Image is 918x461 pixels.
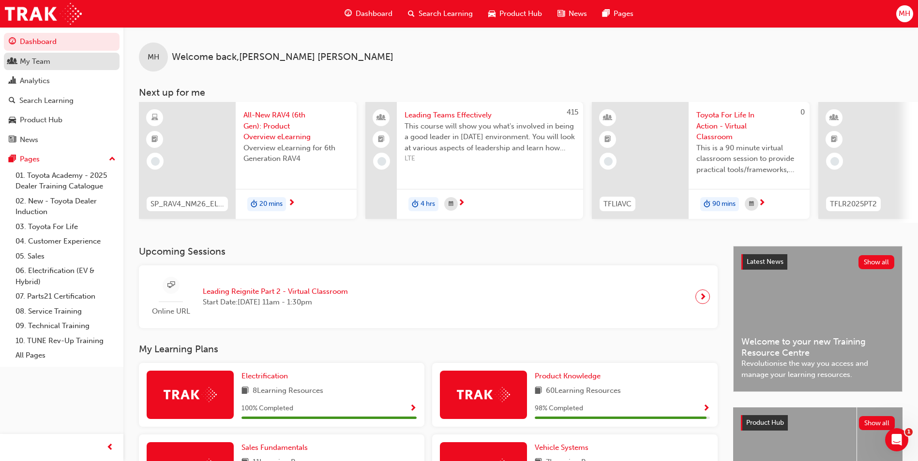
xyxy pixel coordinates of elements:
h3: Next up for me [123,87,918,98]
h3: My Learning Plans [139,344,718,355]
a: car-iconProduct Hub [481,4,550,24]
span: up-icon [109,153,116,166]
a: Product Knowledge [535,371,604,382]
a: pages-iconPages [595,4,641,24]
span: booktick-icon [604,133,611,146]
span: News [569,8,587,19]
span: Overview eLearning for 6th Generation RAV4 [243,143,349,164]
a: Product Hub [4,111,120,129]
a: 02. New - Toyota Dealer Induction [12,194,120,219]
a: Online URLLeading Reignite Part 2 - Virtual ClassroomStart Date:[DATE] 11am - 1:30pm [147,273,710,321]
span: next-icon [458,199,465,208]
button: MH [896,5,913,22]
a: 05. Sales [12,249,120,264]
a: 04. Customer Experience [12,234,120,249]
span: Show Progress [703,404,710,413]
a: Latest NewsShow allWelcome to your new Training Resource CentreRevolutionise the way you access a... [733,246,903,392]
span: Start Date: [DATE] 11am - 1:30pm [203,297,348,308]
div: News [20,134,38,145]
span: All-New RAV4 (6th Gen): Product Overview eLearning [243,110,349,143]
span: 90 mins [712,199,736,210]
span: Revolutionise the way you access and manage your learning resources. [741,358,894,380]
button: DashboardMy TeamAnalyticsSearch LearningProduct HubNews [4,31,120,150]
span: search-icon [9,97,15,105]
span: Leading Reignite Part 2 - Virtual Classroom [203,286,348,297]
a: 07. Parts21 Certification [12,289,120,304]
a: 10. TUNE Rev-Up Training [12,333,120,348]
span: 100 % Completed [241,403,293,414]
a: Product HubShow all [741,415,895,431]
span: guage-icon [9,38,16,46]
div: Pages [20,154,40,165]
a: search-iconSearch Learning [400,4,481,24]
span: Toyota For Life In Action - Virtual Classroom [696,110,802,143]
a: Analytics [4,72,120,90]
div: My Team [20,56,50,67]
span: prev-icon [106,442,114,454]
div: Search Learning [19,95,74,106]
span: calendar-icon [449,198,453,210]
span: Pages [614,8,633,19]
a: Search Learning [4,92,120,110]
span: car-icon [9,116,16,125]
span: 4 hrs [421,199,435,210]
span: guage-icon [345,8,352,20]
span: This course will show you what's involved in being a good leader in [DATE] environment. You will ... [405,121,575,154]
span: learningResourceType_ELEARNING-icon [151,112,158,124]
a: Sales Fundamentals [241,442,312,453]
iframe: Intercom live chat [885,428,908,451]
span: LTE [405,153,575,164]
span: 1 [905,428,913,436]
span: next-icon [758,199,766,208]
span: Dashboard [356,8,392,19]
a: Vehicle Systems [535,442,592,453]
span: MH [899,8,910,19]
img: Trak [5,3,82,25]
span: Welcome back , [PERSON_NAME] [PERSON_NAME] [172,52,393,63]
span: 8 Learning Resources [253,385,323,397]
span: news-icon [557,8,565,20]
span: Electrification [241,372,288,380]
span: booktick-icon [151,133,158,146]
span: Product Hub [746,418,784,427]
a: 03. Toyota For Life [12,219,120,234]
img: Trak [457,387,510,402]
a: 01. Toyota Academy - 2025 Dealer Training Catalogue [12,168,120,194]
span: 60 Learning Resources [546,385,621,397]
span: learningResourceType_INSTRUCTOR_LED-icon [831,112,838,124]
span: Leading Teams Effectively [405,110,575,121]
span: This is a 90 minute virtual classroom session to provide practical tools/frameworks, behaviours a... [696,143,802,175]
span: Search Learning [419,8,473,19]
span: next-icon [288,199,295,208]
div: Analytics [20,75,50,86]
button: Show Progress [409,403,417,415]
span: 98 % Completed [535,403,583,414]
a: Electrification [241,371,292,382]
button: Pages [4,150,120,168]
span: learningRecordVerb_NONE-icon [604,157,613,166]
span: book-icon [241,385,249,397]
span: 0 [800,108,805,116]
a: 415Leading Teams EffectivelyThis course will show you what's involved in being a good leader in [... [365,102,583,219]
span: people-icon [378,112,385,124]
button: Show Progress [703,403,710,415]
a: All Pages [12,348,120,363]
span: Vehicle Systems [535,443,588,452]
span: search-icon [408,8,415,20]
a: news-iconNews [550,4,595,24]
img: Trak [164,387,217,402]
a: Latest NewsShow all [741,254,894,270]
span: car-icon [488,8,496,20]
span: sessionType_ONLINE_URL-icon [167,279,175,291]
span: Show Progress [409,404,417,413]
div: Product Hub [20,115,62,126]
span: Latest News [747,258,783,266]
span: chart-icon [9,77,16,86]
span: Welcome to your new Training Resource Centre [741,336,894,358]
span: duration-icon [412,198,419,211]
button: Show all [858,255,895,269]
span: learningResourceType_INSTRUCTOR_LED-icon [604,112,611,124]
span: booktick-icon [378,133,385,146]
